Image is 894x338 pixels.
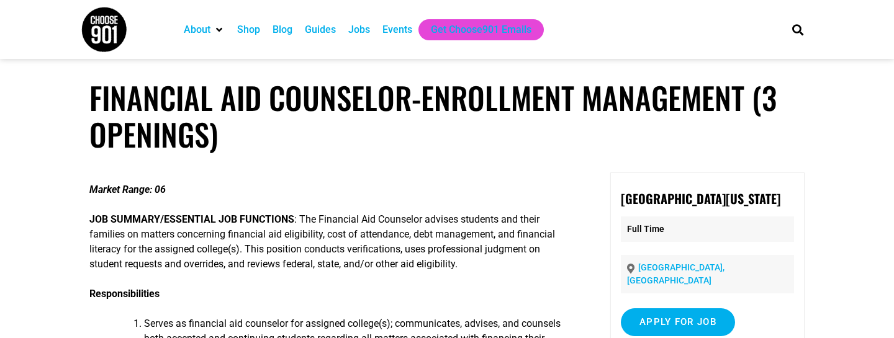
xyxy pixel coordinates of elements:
[305,22,336,37] a: Guides
[89,288,160,300] strong: Responsibilities
[89,79,805,153] h1: Financial Aid Counselor-Enrollment Management (3 Openings)
[178,19,771,40] nav: Main nav
[382,22,412,37] a: Events
[431,22,531,37] a: Get Choose901 Emails
[178,19,231,40] div: About
[89,213,294,225] strong: JOB SUMMARY/ESSENTIAL JOB FUNCTIONS
[237,22,260,37] a: Shop
[89,184,166,195] strong: Market Range: 06
[89,212,574,272] p: : The Financial Aid Counselor advises students and their families on matters concerning financial...
[627,262,725,285] a: [GEOGRAPHIC_DATA], [GEOGRAPHIC_DATA]
[621,189,780,208] strong: [GEOGRAPHIC_DATA][US_STATE]
[788,19,808,40] div: Search
[273,22,292,37] a: Blog
[184,22,210,37] a: About
[621,308,735,336] input: Apply for job
[348,22,370,37] a: Jobs
[621,216,794,242] p: Full Time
